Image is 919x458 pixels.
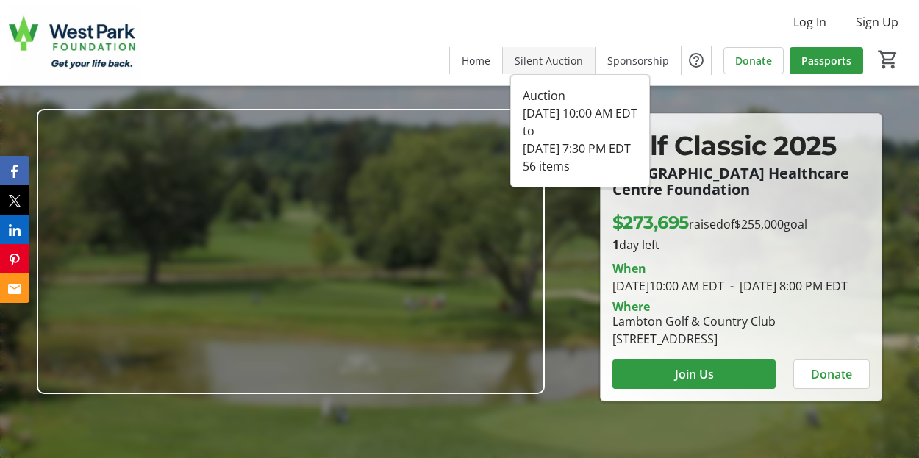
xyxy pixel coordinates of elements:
a: Silent Auction [503,47,595,74]
span: Join Us [675,365,714,383]
span: [DATE] 8:00 PM EDT [724,278,848,294]
span: [DATE] 10:00 AM EDT [612,278,724,294]
span: - [724,278,740,294]
button: Join Us [612,359,776,389]
span: $255,000 [734,216,784,232]
p: Golf Classic 2025 [612,126,870,165]
span: Donate [811,365,852,383]
button: Help [682,46,711,75]
p: [GEOGRAPHIC_DATA] Healthcare Centre Foundation [612,165,870,198]
div: to [523,122,637,140]
a: Donate [723,47,784,74]
button: Sign Up [844,10,910,34]
button: Cart [875,46,901,73]
div: When [612,260,646,277]
span: Sign Up [856,13,898,31]
span: Passports [801,53,851,68]
div: Lambton Golf & Country Club [612,312,776,330]
div: Where [612,301,650,312]
span: Silent Auction [515,53,583,68]
div: [STREET_ADDRESS] [612,330,776,348]
button: Donate [793,359,870,389]
p: day left [612,236,870,254]
p: raised of goal [612,210,807,236]
img: Campaign CTA Media Photo [37,109,545,395]
span: Donate [735,53,772,68]
button: Log In [782,10,838,34]
span: Home [462,53,490,68]
img: West Park Healthcare Centre Foundation's Logo [9,6,140,79]
a: Sponsorship [596,47,681,74]
div: 56 items [523,157,637,175]
div: Auction [523,87,637,104]
div: [DATE] 7:30 PM EDT [523,140,637,157]
span: Log In [793,13,826,31]
a: Passports [790,47,863,74]
div: [DATE] 10:00 AM EDT [523,104,637,122]
span: 1 [612,237,619,253]
span: $273,695 [612,212,689,233]
a: Home [450,47,502,74]
span: Sponsorship [607,53,669,68]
